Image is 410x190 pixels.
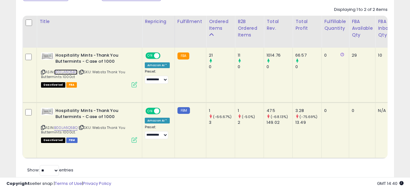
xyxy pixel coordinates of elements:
div: 0 [324,108,344,114]
div: Amazon AI * [145,118,170,123]
div: B2B Ordered Items [238,18,261,38]
span: FBM [66,138,78,143]
div: 0 [266,64,292,70]
small: FBM [177,107,190,114]
div: ASIN: [41,52,137,87]
div: 3.28 [295,108,321,114]
div: Fulfillable Quantity [324,18,346,32]
a: B00LA6Q5BQ [54,125,78,131]
b: Hospitality Mints -Thank You Buttermints - Case of 1000 [55,108,133,121]
div: Displaying 1 to 2 of 2 items [334,7,388,13]
div: 149.02 [266,120,292,125]
small: (-50%) [242,114,255,119]
b: Hospitality Mints -Thank You Buttermints - Case of 1000 [55,52,133,66]
span: ON [146,108,154,114]
div: 0 [209,64,235,70]
div: 1014.76 [266,52,292,58]
strong: Copyright [6,180,30,186]
a: B00LA6Q5BQ [54,69,78,75]
div: 13.49 [295,120,321,125]
img: 314X-jp1xOL._SL40_.jpg [41,52,54,60]
span: ON [146,53,154,59]
div: 47.5 [266,108,292,114]
img: 314X-jp1xOL._SL40_.jpg [41,108,54,115]
div: Repricing [145,18,172,25]
small: FBA [177,52,189,59]
a: Privacy Policy [83,180,111,186]
small: (-66.67%) [213,114,232,119]
div: Total Rev. [266,18,290,32]
span: Show: entries [27,167,73,173]
div: Ordered Items [209,18,232,32]
a: Terms of Use [55,180,82,186]
div: 11 [238,52,264,58]
div: 0 [295,64,321,70]
div: 2 [238,120,264,125]
div: Fulfillment [177,18,203,25]
div: 0 [238,64,264,70]
div: N/A [378,108,395,114]
span: OFF [160,53,170,59]
span: | SKU: Websta Thank You Buttermints 1000ct. [41,125,125,135]
div: 0 [352,108,370,114]
small: (-75.69%) [299,114,317,119]
div: 10 [378,52,395,58]
div: 29 [352,52,370,58]
div: Title [39,18,139,25]
small: (-68.13%) [271,114,288,119]
span: 2025-09-10 14:40 GMT [377,180,404,186]
div: Preset: [145,69,170,84]
div: 1 [238,108,264,114]
div: Total Profit [295,18,319,32]
span: FBA [66,82,77,88]
div: 1 [209,108,235,114]
div: FBA inbound Qty [378,18,397,38]
div: 0 [324,52,344,58]
div: seller snap | | [6,181,111,187]
span: | SKU: Websta Thank You Buttermints 1000ct [41,69,125,79]
div: 66.57 [295,52,321,58]
div: ASIN: [41,108,137,142]
div: FBA Available Qty [352,18,373,38]
div: 21 [209,52,235,58]
span: OFF [160,108,170,114]
div: Amazon AI * [145,62,170,68]
span: All listings that are unavailable for purchase on Amazon for any reason other than out-of-stock [41,138,65,143]
span: All listings that are unavailable for purchase on Amazon for any reason other than out-of-stock [41,82,65,88]
div: Preset: [145,125,170,139]
div: 3 [209,120,235,125]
